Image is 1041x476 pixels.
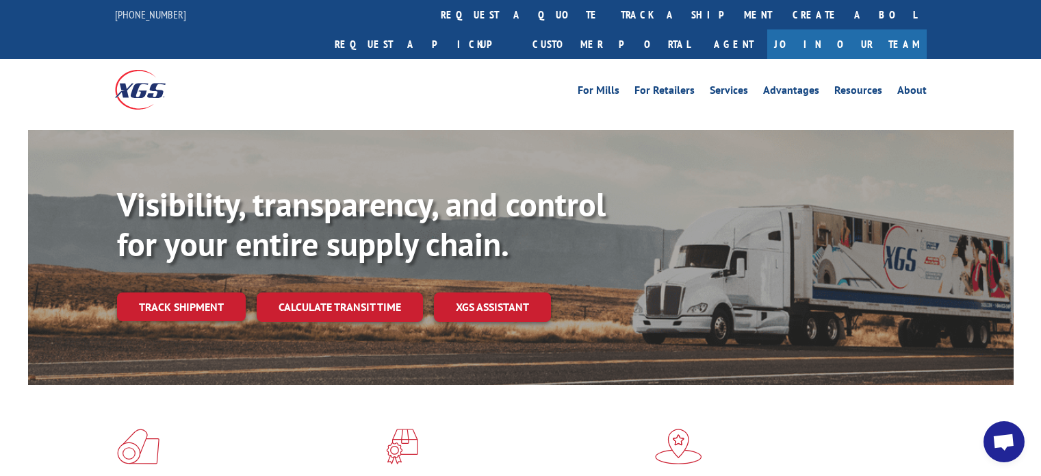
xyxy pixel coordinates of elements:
img: xgs-icon-focused-on-flooring-red [386,429,418,464]
a: Open chat [984,421,1025,462]
b: Visibility, transparency, and control for your entire supply chain. [117,183,606,265]
a: Join Our Team [767,29,927,59]
a: About [897,85,927,100]
img: xgs-icon-flagship-distribution-model-red [655,429,702,464]
img: xgs-icon-total-supply-chain-intelligence-red [117,429,159,464]
a: Calculate transit time [257,292,423,322]
a: Services [710,85,748,100]
a: Advantages [763,85,819,100]
a: [PHONE_NUMBER] [115,8,186,21]
a: Request a pickup [324,29,522,59]
a: For Retailers [634,85,695,100]
a: XGS ASSISTANT [434,292,551,322]
a: For Mills [578,85,619,100]
a: Resources [834,85,882,100]
a: Customer Portal [522,29,700,59]
a: Agent [700,29,767,59]
a: Track shipment [117,292,246,321]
